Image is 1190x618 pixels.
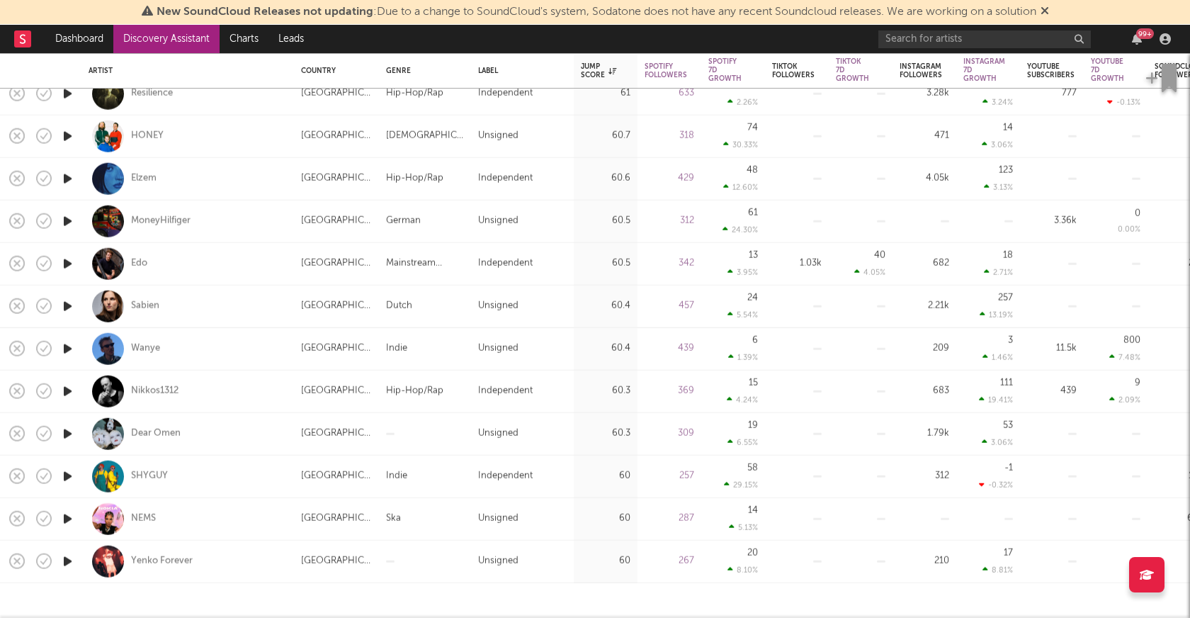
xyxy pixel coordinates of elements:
div: 29.15 % [724,481,758,490]
div: 60.4 [581,298,630,315]
a: Wanye [131,342,160,355]
div: [GEOGRAPHIC_DATA] [301,85,372,102]
div: 429 [645,170,694,187]
div: [GEOGRAPHIC_DATA] [301,298,372,315]
div: SHYGUY [131,470,168,483]
div: Hip-Hop/Rap [386,85,443,102]
div: 60 [581,553,630,570]
div: 633 [645,85,694,102]
div: 60 [581,468,630,485]
div: 3.28k [900,85,949,102]
div: 20 [747,549,758,558]
span: Dismiss [1041,6,1049,18]
div: 58 [747,463,758,473]
div: 1.03k [772,255,822,272]
div: 0 [1135,208,1140,218]
div: 61 [748,208,758,218]
div: 209 [900,340,949,357]
div: Yenko Forever [131,555,193,568]
div: 471 [900,128,949,145]
span: New SoundCloud Releases not updating [157,6,373,18]
div: 14 [1003,123,1013,133]
div: 53 [1003,421,1013,430]
div: YouTube 7D Growth [1091,57,1124,83]
div: -0.13 % [1107,98,1140,107]
div: 2.26 % [727,98,758,107]
div: [GEOGRAPHIC_DATA] [301,213,372,230]
div: 257 [645,468,694,485]
div: 3.24 % [982,98,1013,107]
div: Tiktok 7D Growth [836,57,869,83]
div: 3 [1008,336,1013,345]
a: Sabien [131,300,159,313]
div: 3.95 % [727,268,758,277]
div: 24 [747,293,758,303]
div: Jump Score [581,62,616,79]
div: -1 [1132,81,1140,90]
div: 60 [581,510,630,527]
div: 17 [1004,549,1013,558]
div: 682 [900,255,949,272]
div: -1 [1004,463,1013,473]
div: Elzem [131,172,157,185]
div: Instagram 7D Growth [963,57,1005,83]
a: MoneyHilfiger [131,215,191,227]
div: 5.13 % [729,523,758,532]
div: -0.32 % [979,481,1013,490]
div: Spotify 7D Growth [708,57,742,83]
div: Spotify Followers [645,62,687,79]
div: Independent [478,170,533,187]
div: 2.71 % [984,268,1013,277]
div: NEMS [131,512,156,525]
div: 6 [752,336,758,345]
div: 14 [748,81,758,90]
div: 103 [998,81,1013,90]
div: Country [301,67,365,75]
div: 257 [998,293,1013,303]
div: Mainstream Electronic [386,255,464,272]
div: 60.7 [581,128,630,145]
div: 4.05 % [854,268,885,277]
div: Indie [386,468,407,485]
div: 19.41 % [979,395,1013,405]
div: [GEOGRAPHIC_DATA] [301,510,372,527]
div: 3.06 % [982,438,1013,447]
div: Instagram Followers [900,62,942,79]
a: Charts [220,25,268,53]
div: 318 [645,128,694,145]
div: 40 [874,251,885,260]
div: Independent [478,85,533,102]
div: Unsigned [478,553,518,570]
div: [GEOGRAPHIC_DATA] [301,425,372,442]
div: Unsigned [478,510,518,527]
div: Unsigned [478,213,518,230]
div: 1.46 % [982,353,1013,362]
div: [GEOGRAPHIC_DATA] [301,553,372,570]
div: Dutch [386,298,412,315]
div: 60.6 [581,170,630,187]
div: 342 [645,255,694,272]
div: 123 [999,166,1013,175]
div: 4.05k [900,170,949,187]
div: 2.21k [900,298,949,315]
div: Unsigned [478,425,518,442]
div: 267 [645,553,694,570]
div: Artist [89,67,280,75]
div: 4.24 % [727,395,758,405]
div: 312 [900,468,949,485]
div: 15 [749,378,758,388]
div: Independent [478,468,533,485]
div: 60.5 [581,213,630,230]
a: Dashboard [45,25,113,53]
div: 2.09 % [1109,395,1140,405]
div: Ska [386,510,401,527]
div: 19 [748,421,758,430]
div: [DEMOGRAPHIC_DATA] [386,128,464,145]
div: 7.48 % [1109,353,1140,362]
div: 60.3 [581,425,630,442]
div: 3.36k [1027,213,1077,230]
div: HONEY [131,130,164,142]
a: Nikkos1312 [131,385,178,398]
